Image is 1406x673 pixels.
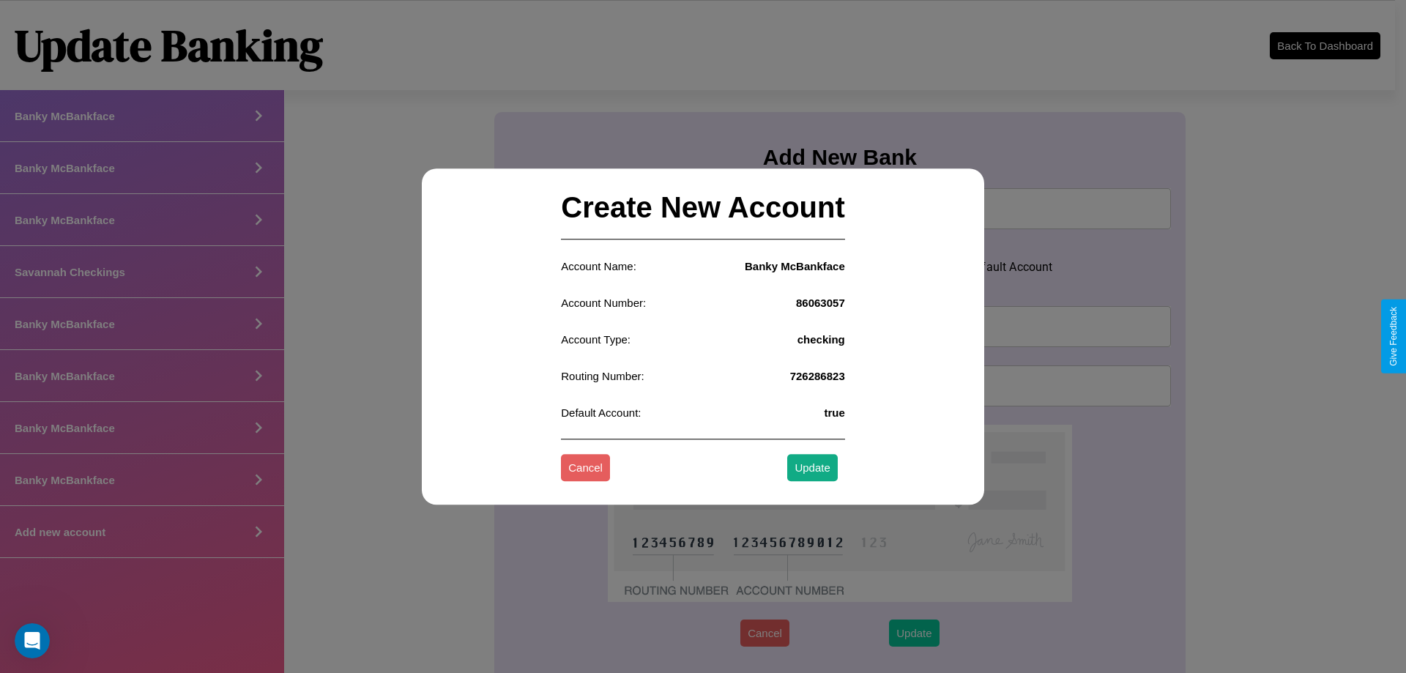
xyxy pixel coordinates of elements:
[561,455,610,482] button: Cancel
[1388,307,1399,366] div: Give Feedback
[561,403,641,423] p: Default Account:
[15,623,50,658] iframe: Intercom live chat
[561,256,636,276] p: Account Name:
[561,176,845,239] h2: Create New Account
[561,293,646,313] p: Account Number:
[561,366,644,386] p: Routing Number:
[745,260,845,272] h4: Banky McBankface
[561,330,631,349] p: Account Type:
[796,297,845,309] h4: 86063057
[790,370,845,382] h4: 726286823
[787,455,837,482] button: Update
[797,333,845,346] h4: checking
[824,406,844,419] h4: true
